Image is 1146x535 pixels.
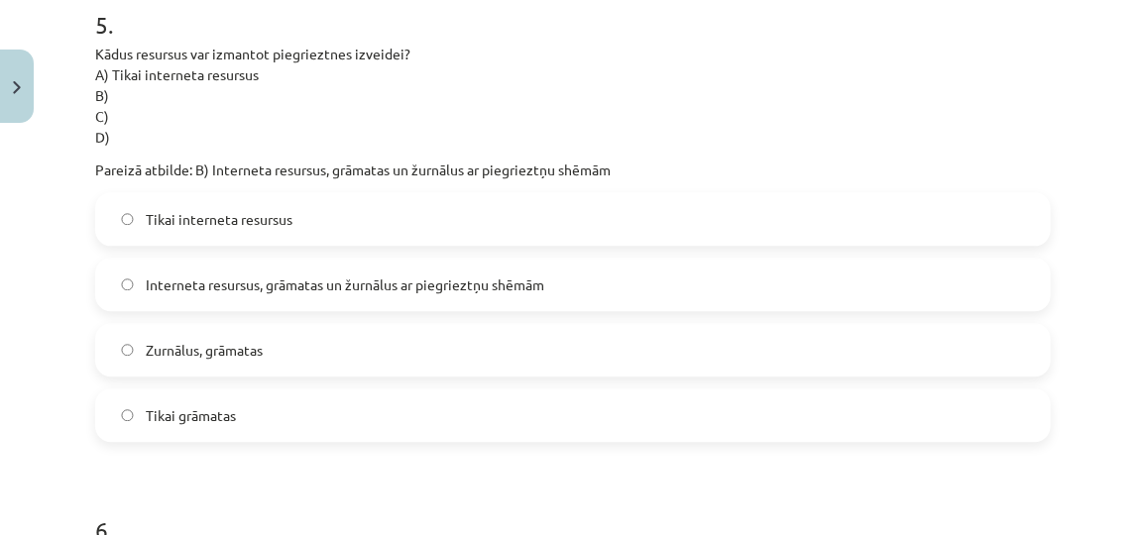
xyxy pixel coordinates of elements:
[121,344,134,357] input: Zurnālus, grāmatas
[121,213,134,226] input: Tikai interneta resursus
[95,44,1051,148] p: Kādus resursus var izmantot piegrieztnes izveidei? A) Tikai interneta resursus B) C) D)
[146,405,236,426] span: Tikai grāmatas
[121,278,134,291] input: Interneta resursus, grāmatas un žurnālus ar piegrieztņu shēmām
[146,340,263,361] span: Zurnālus, grāmatas
[146,209,292,230] span: Tikai interneta resursus
[13,81,21,94] img: icon-close-lesson-0947bae3869378f0d4975bcd49f059093ad1ed9edebbc8119c70593378902aed.svg
[95,160,1051,180] p: Pareizā atbilde: B) Interneta resursus, grāmatas un žurnālus ar piegrieztņu shēmām
[121,409,134,422] input: Tikai grāmatas
[146,274,544,295] span: Interneta resursus, grāmatas un žurnālus ar piegrieztņu shēmām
